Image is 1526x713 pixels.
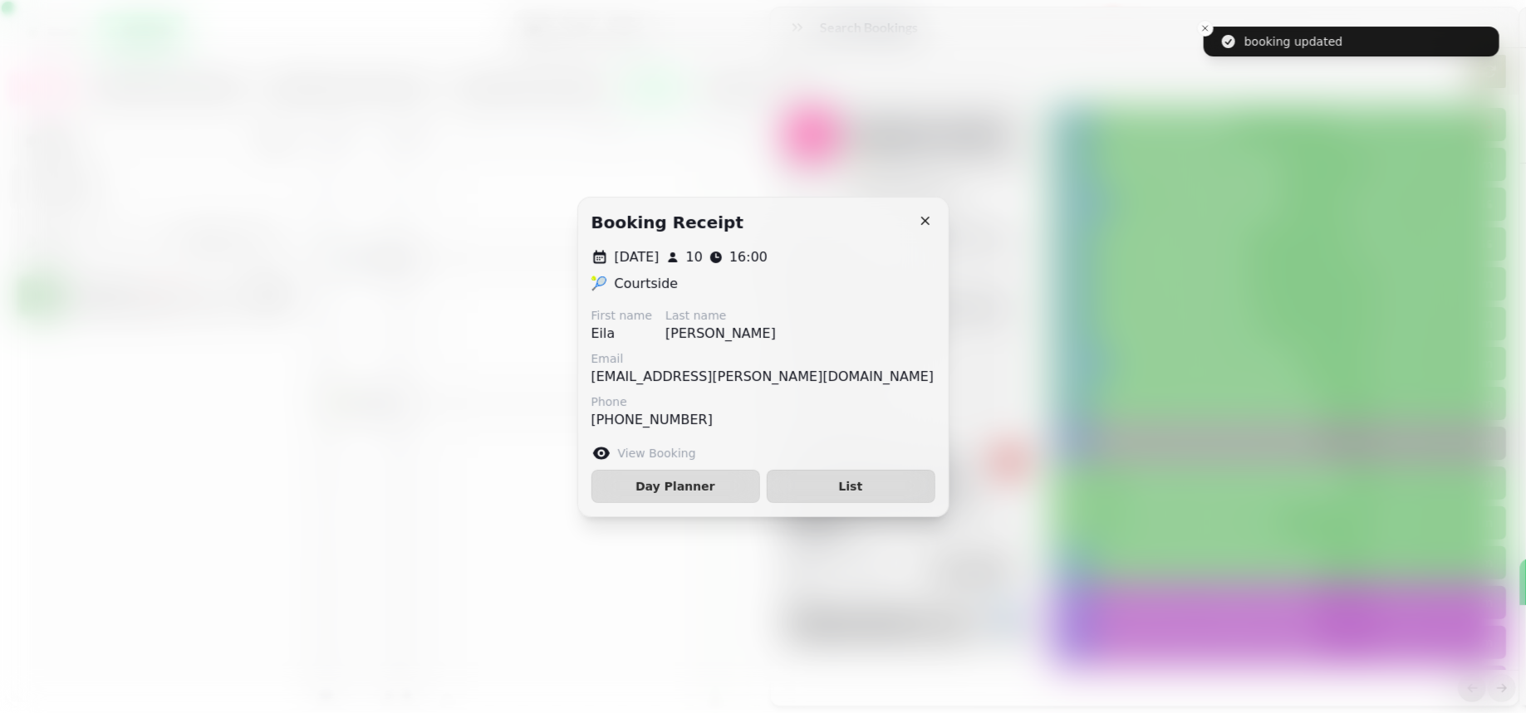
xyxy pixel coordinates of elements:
button: List [767,470,935,503]
label: First name [591,307,653,324]
span: Day Planner [606,481,746,492]
h2: Booking receipt [591,211,744,234]
p: Eila [591,324,653,344]
p: [PERSON_NAME] [665,324,776,344]
p: [PHONE_NUMBER] [591,410,714,430]
p: Courtside [615,274,679,294]
label: Phone [591,393,714,410]
p: 10 [686,247,703,267]
label: Last name [665,307,776,324]
span: List [781,481,921,492]
p: [DATE] [615,247,660,267]
label: Email [591,350,935,367]
p: [EMAIL_ADDRESS][PERSON_NAME][DOMAIN_NAME] [591,367,935,387]
p: 🎾 [591,274,608,294]
button: Day Planner [591,470,760,503]
p: 16:00 [729,247,768,267]
label: View Booking [618,445,696,461]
